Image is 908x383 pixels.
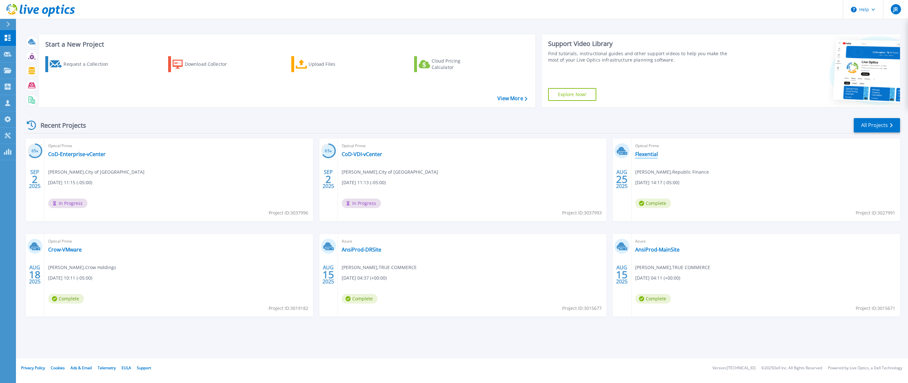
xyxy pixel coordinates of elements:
[616,272,628,277] span: 15
[342,238,603,245] span: Azure
[48,199,87,208] span: In Progress
[635,179,679,186] span: [DATE] 14:17 (-05:00)
[122,365,131,371] a: EULA
[342,199,381,208] span: In Progress
[21,365,45,371] a: Privacy Policy
[854,118,900,132] a: All Projects
[342,246,381,253] a: AnsiProd-DRSite
[48,238,309,245] span: Optical Prime
[342,274,387,282] span: [DATE] 04:37 (+00:00)
[27,147,42,155] h3: 65
[616,168,628,191] div: AUG 2025
[29,263,41,286] div: AUG 2025
[48,274,92,282] span: [DATE] 10:11 (-05:00)
[48,151,106,157] a: CoD-Enterprise-vCenter
[48,294,84,304] span: Complete
[51,365,65,371] a: Cookies
[635,294,671,304] span: Complete
[342,142,603,149] span: Optical Prime
[325,176,331,182] span: 2
[562,209,602,216] span: Project ID: 3037993
[323,272,334,277] span: 15
[29,168,41,191] div: SEP 2025
[45,41,527,48] h3: Start a New Project
[635,274,680,282] span: [DATE] 04:11 (+00:00)
[322,263,334,286] div: AUG 2025
[342,169,438,176] span: [PERSON_NAME] , City of [GEOGRAPHIC_DATA]
[342,294,377,304] span: Complete
[635,199,671,208] span: Complete
[322,168,334,191] div: SEP 2025
[635,151,658,157] a: Flexential
[856,209,895,216] span: Project ID: 3027991
[168,56,239,72] a: Download Collector
[48,246,82,253] a: Crow-VMware
[856,305,895,312] span: Project ID: 3015671
[342,264,417,271] span: [PERSON_NAME] , TRUE COMMERCE
[548,50,734,63] div: Find tutorials, instructional guides and other support videos to help you make the most of your L...
[712,366,755,370] li: Version: [TECHNICAL_ID]
[616,263,628,286] div: AUG 2025
[828,366,902,370] li: Powered by Live Optics, a Dell Technology
[309,58,360,71] div: Upload Files
[137,365,151,371] a: Support
[635,246,680,253] a: AnsiProd-MainSite
[342,151,382,157] a: CoD-VDI-vCenter
[98,365,116,371] a: Telemetry
[635,238,896,245] span: Azure
[432,58,483,71] div: Cloud Pricing Calculator
[761,366,822,370] li: © 2025 Dell Inc. All Rights Reserved
[893,7,898,12] span: JR
[497,95,527,101] a: View More
[321,147,336,155] h3: 65
[414,56,485,72] a: Cloud Pricing Calculator
[185,58,236,71] div: Download Collector
[616,176,628,182] span: 25
[269,209,308,216] span: Project ID: 3037996
[342,179,386,186] span: [DATE] 11:13 (-05:00)
[330,149,332,153] span: %
[71,365,92,371] a: Ads & Email
[48,264,116,271] span: [PERSON_NAME] , Crow Holdings
[25,117,95,133] div: Recent Projects
[63,58,115,71] div: Request a Collection
[48,179,92,186] span: [DATE] 11:15 (-05:00)
[635,142,896,149] span: Optical Prime
[548,88,597,101] a: Explore Now!
[48,169,145,176] span: [PERSON_NAME] , City of [GEOGRAPHIC_DATA]
[32,176,38,182] span: 2
[45,56,116,72] a: Request a Collection
[548,40,734,48] div: Support Video Library
[635,169,709,176] span: [PERSON_NAME] , Republic Finance
[29,272,41,277] span: 18
[36,149,38,153] span: %
[562,305,602,312] span: Project ID: 3015677
[269,305,308,312] span: Project ID: 3019182
[48,142,309,149] span: Optical Prime
[635,264,710,271] span: [PERSON_NAME] , TRUE COMMERCE
[291,56,362,72] a: Upload Files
